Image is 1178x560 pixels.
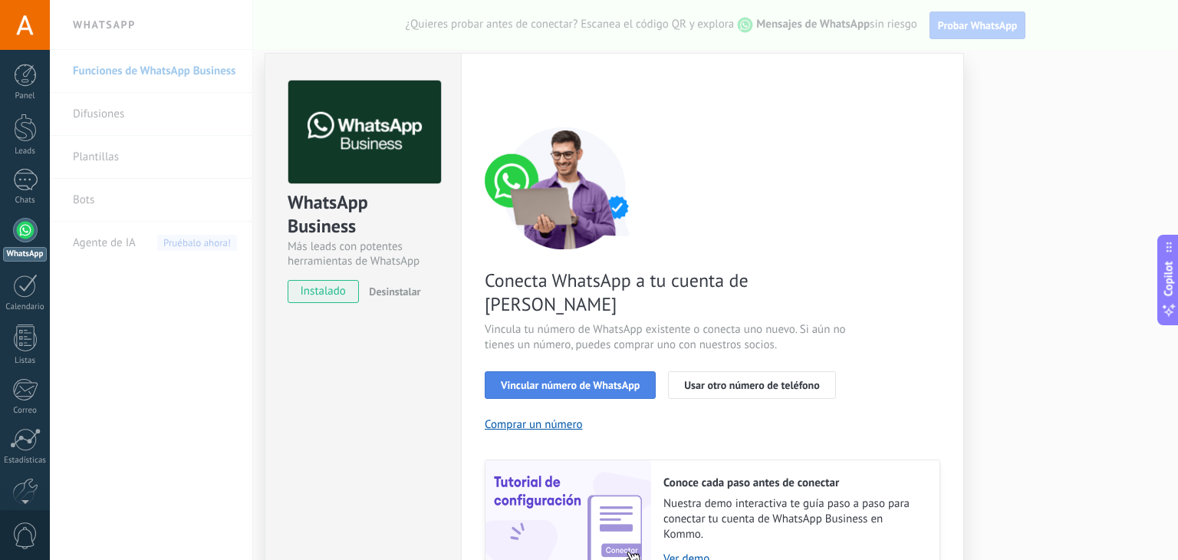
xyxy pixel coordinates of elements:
div: WhatsApp [3,247,47,262]
button: Comprar un número [485,417,583,432]
div: Leads [3,147,48,156]
span: Copilot [1161,262,1176,297]
img: connect number [485,127,646,249]
span: Desinstalar [369,285,420,298]
div: Listas [3,356,48,366]
span: instalado [288,280,358,303]
span: Vincular número de WhatsApp [501,380,640,390]
button: Vincular número de WhatsApp [485,371,656,399]
h2: Conoce cada paso antes de conectar [663,476,924,490]
span: Vincula tu número de WhatsApp existente o conecta uno nuevo. Si aún no tienes un número, puedes c... [485,322,850,353]
button: Desinstalar [363,280,420,303]
span: Usar otro número de teléfono [684,380,819,390]
div: Correo [3,406,48,416]
span: Nuestra demo interactiva te guía paso a paso para conectar tu cuenta de WhatsApp Business en Kommo. [663,496,924,542]
div: Estadísticas [3,456,48,466]
div: Panel [3,91,48,101]
div: Chats [3,196,48,206]
span: Conecta WhatsApp a tu cuenta de [PERSON_NAME] [485,268,850,316]
button: Usar otro número de teléfono [668,371,835,399]
div: WhatsApp Business [288,190,439,239]
img: logo_main.png [288,81,441,184]
div: Calendario [3,302,48,312]
div: Más leads con potentes herramientas de WhatsApp [288,239,439,268]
